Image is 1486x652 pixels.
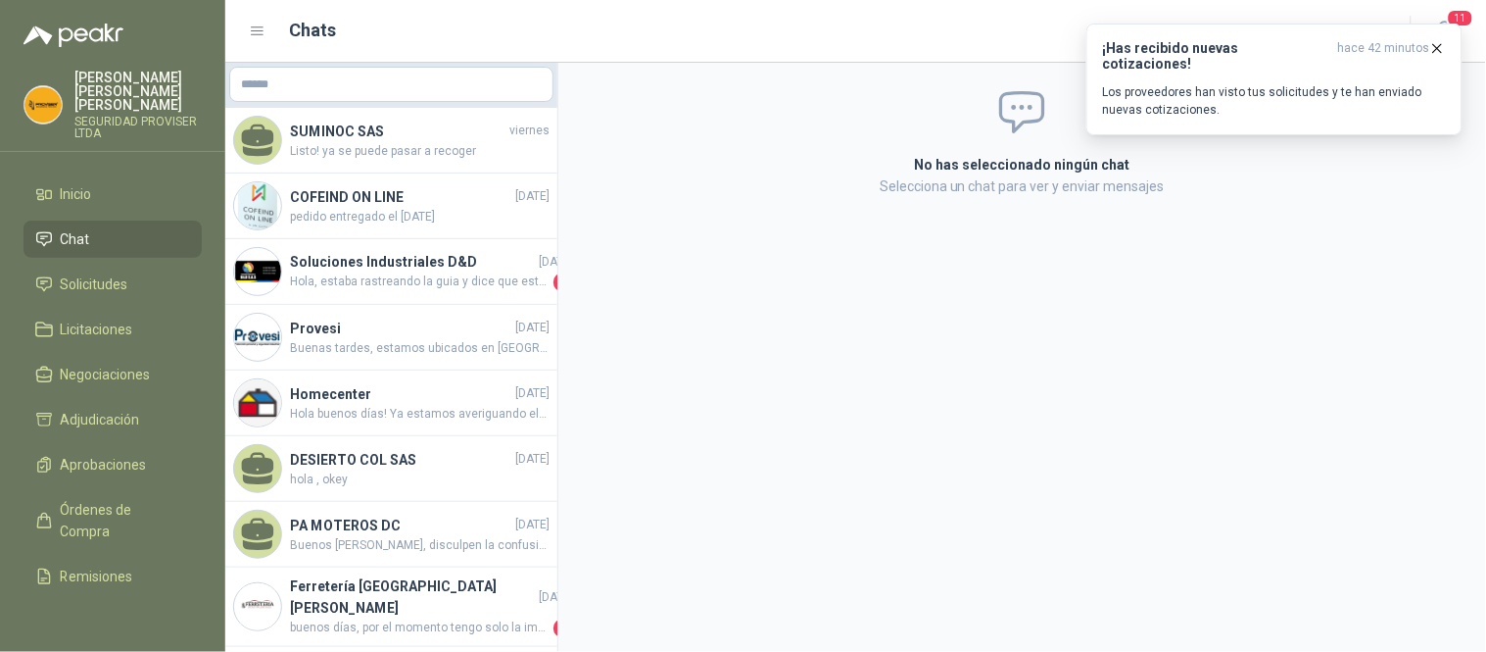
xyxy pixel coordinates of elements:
[290,339,550,358] span: Buenas tardes, estamos ubicados en [GEOGRAPHIC_DATA]. Cinta reflectiva: Algodón 35% Poliéster 65%...
[225,436,557,502] a: DESIERTO COL SAS[DATE]hola , okey
[234,583,281,630] img: Company Logo
[24,266,202,303] a: Solicitudes
[290,121,505,142] h4: SUMINOC SAS
[290,383,511,405] h4: Homecenter
[290,471,550,489] span: hola , okey
[290,251,535,273] h4: Soluciones Industriales D&D
[553,273,573,292] span: 1
[24,311,202,348] a: Licitaciones
[553,619,573,638] span: 1
[234,248,281,295] img: Company Logo
[681,154,1365,176] h2: No has seleccionado ningún chat
[24,558,202,595] a: Remisiones
[61,409,140,430] span: Adjudicación
[225,239,557,305] a: Company LogoSoluciones Industriales D&D[DATE]Hola, estaba rastreando la guia y dice que esta en r...
[290,273,550,292] span: Hola, estaba rastreando la guia y dice que esta en reparto
[1086,24,1462,135] button: ¡Has recibido nuevas cotizaciones!hace 42 minutos Los proveedores han visto tus solicitudes y te ...
[61,499,183,542] span: Órdenes de Compra
[61,454,147,476] span: Aprobaciones
[225,371,557,436] a: Company LogoHomecenter[DATE]Hola buenos días! Ya estamos averiguando el estado y les confirmamos ...
[290,142,550,161] span: Listo! ya se puede pasar a recoger
[24,603,202,640] a: Configuración
[61,228,90,250] span: Chat
[24,176,202,213] a: Inicio
[24,24,123,47] img: Logo peakr
[290,619,550,638] span: buenos días, por el momento tengo solo la imagen porque se mandan a fabricar
[74,71,202,112] p: [PERSON_NAME] [PERSON_NAME] [PERSON_NAME]
[234,379,281,426] img: Company Logo
[225,108,557,174] a: SUMINOC SASviernesListo! ya se puede pasar a recoger
[290,576,535,619] h4: Ferretería [GEOGRAPHIC_DATA][PERSON_NAME]
[290,405,550,424] span: Hola buenos días! Ya estamos averiguando el estado y les confirmamos apenas sepamos.
[515,516,550,534] span: [DATE]
[290,536,550,555] span: Buenos [PERSON_NAME], disculpen la confusión, los kits se encuentran en [GEOGRAPHIC_DATA], se hac...
[290,208,550,226] span: pedido entregado el [DATE]
[234,182,281,229] img: Company Logo
[515,187,550,206] span: [DATE]
[74,116,202,139] p: SEGURIDAD PROVISER LTDA
[290,449,511,471] h4: DESIERTO COL SAS
[225,174,557,239] a: Company LogoCOFEIND ON LINE[DATE]pedido entregado el [DATE]
[1103,83,1446,119] p: Los proveedores han visto tus solicitudes y te han enviado nuevas cotizaciones.
[225,568,557,647] a: Company LogoFerretería [GEOGRAPHIC_DATA][PERSON_NAME][DATE]buenos días, por el momento tengo solo...
[234,314,281,361] img: Company Logo
[1447,9,1474,27] span: 11
[1103,40,1330,72] h3: ¡Has recibido nuevas cotizaciones!
[1338,40,1430,72] span: hace 42 minutos
[24,491,202,550] a: Órdenes de Compra
[290,186,511,208] h4: COFEIND ON LINE
[539,253,573,272] span: [DATE]
[24,356,202,393] a: Negociaciones
[509,122,550,140] span: viernes
[290,318,511,339] h4: Provesi
[61,566,133,587] span: Remisiones
[225,305,557,371] a: Company LogoProvesi[DATE]Buenas tardes, estamos ubicados en [GEOGRAPHIC_DATA]. Cinta reflectiva: ...
[515,384,550,403] span: [DATE]
[24,86,62,124] img: Company Logo
[24,446,202,483] a: Aprobaciones
[61,319,133,340] span: Licitaciones
[290,515,511,536] h4: PA MOTEROS DC
[290,17,337,44] h1: Chats
[1427,14,1462,49] button: 11
[61,183,92,205] span: Inicio
[61,274,128,295] span: Solicitudes
[225,502,557,568] a: PA MOTEROS DC[DATE]Buenos [PERSON_NAME], disculpen la confusión, los kits se encuentran en [GEOGR...
[539,588,573,607] span: [DATE]
[24,401,202,438] a: Adjudicación
[61,364,151,385] span: Negociaciones
[515,450,550,469] span: [DATE]
[681,176,1365,197] p: Selecciona un chat para ver y enviar mensajes
[24,221,202,258] a: Chat
[515,319,550,337] span: [DATE]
